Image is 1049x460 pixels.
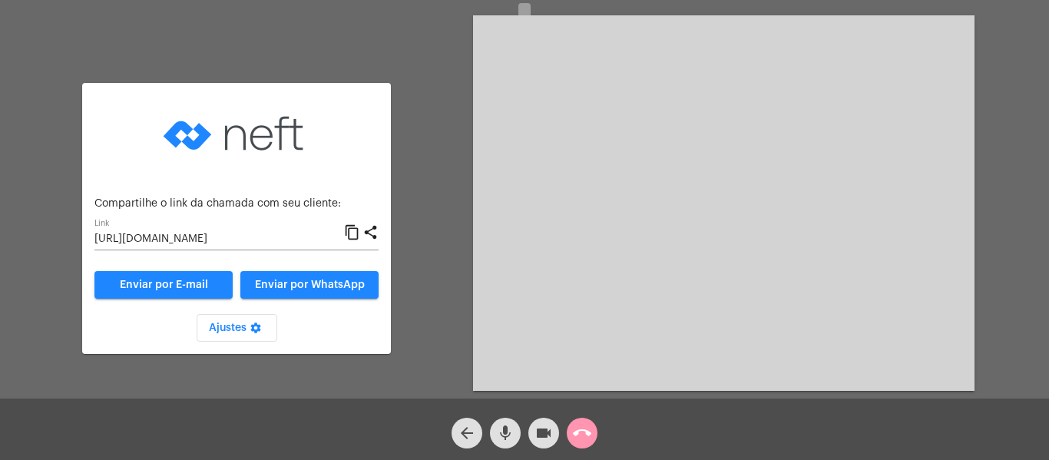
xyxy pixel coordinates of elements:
span: Enviar por E-mail [120,280,208,290]
mat-icon: share [362,223,379,242]
mat-icon: settings [247,322,265,340]
mat-icon: arrow_back [458,424,476,442]
mat-icon: call_end [573,424,591,442]
span: Ajustes [209,323,265,333]
button: Ajustes [197,314,277,342]
a: Enviar por E-mail [94,271,233,299]
p: Compartilhe o link da chamada com seu cliente: [94,198,379,210]
mat-icon: mic [496,424,515,442]
button: Enviar por WhatsApp [240,271,379,299]
mat-icon: content_copy [344,223,360,242]
mat-icon: videocam [534,424,553,442]
span: Enviar por WhatsApp [255,280,365,290]
img: logo-neft-novo-2.png [160,95,313,172]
